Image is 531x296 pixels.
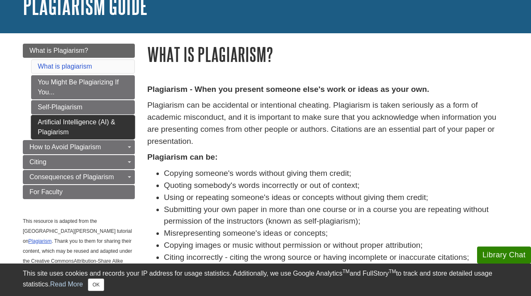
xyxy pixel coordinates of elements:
[29,47,88,54] span: What is Plagiarism?
[38,63,92,70] a: What is plagiarism
[23,170,135,184] a: Consequences of Plagiarism
[50,281,83,288] a: Read More
[164,229,328,237] span: Misrepresenting someone's ideas or concepts;
[23,218,132,274] span: This resource is adapted from the [GEOGRAPHIC_DATA][PERSON_NAME] tutorial on . Thank you to them ...
[23,44,135,58] a: What is Plagiarism?
[164,241,423,249] span: Copying images or music without permission or without proper attribution;
[29,173,114,180] span: Consequences of Plagiarism
[342,269,349,274] sup: TM
[29,158,46,165] span: Citing
[23,155,135,169] a: Citing
[147,153,218,161] strong: Plagiarism can be:
[147,101,497,145] span: Plagiarism can be accidental or intentional cheating. Plagiarism is taken seriously as a form of ...
[147,44,508,65] h1: What is Plagiarism?
[164,181,360,190] span: Quoting somebody's words incorrectly or out of context;
[164,253,469,261] span: Citing incorrectly - citing the wrong source or having incomplete or inaccurate citations;
[31,100,135,114] a: Self-Plagiarism
[31,75,135,99] a: You Might Be Plagiarizing If You...
[31,115,135,139] a: Artificial Intelligence (AI) & Plagiarism
[147,85,429,94] strong: Plagiarism - When you present someone else's work or ideas as your own.
[164,193,428,202] span: Using or repeating someone's ideas or concepts without giving them credit;
[28,238,51,244] a: Plagiarism
[29,143,101,150] span: How to Avoid Plagiarism
[23,269,508,291] div: This site uses cookies and records your IP address for usage statistics. Additionally, we use Goo...
[29,188,63,195] span: For Faculty
[164,204,508,228] li: Submitting your own paper in more than one course or in a course you are repeating without permis...
[477,247,531,264] button: Library Chat
[164,169,351,178] span: Copying someone's words without giving them credit;
[23,140,135,154] a: How to Avoid Plagiarism
[389,269,396,274] sup: TM
[23,185,135,199] a: For Faculty
[88,279,104,291] button: Close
